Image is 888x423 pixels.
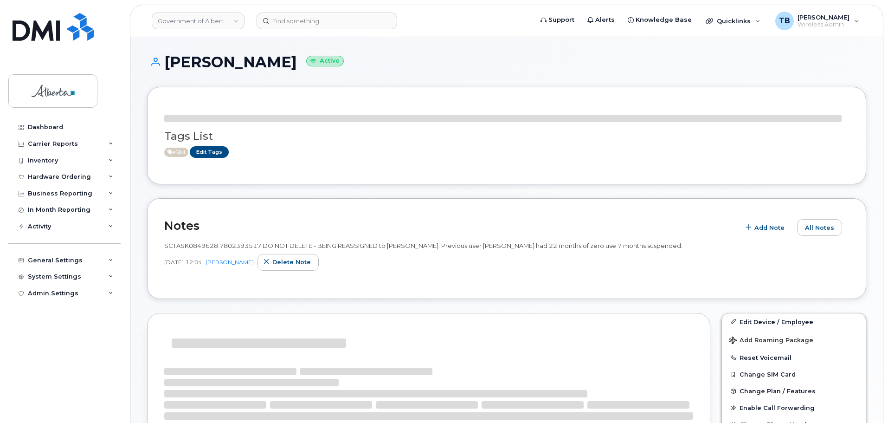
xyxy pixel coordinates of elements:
span: Change Plan / Features [740,388,816,395]
span: 12:04 [186,258,202,266]
button: Reset Voicemail [722,349,866,366]
h2: Notes [164,219,735,233]
small: Active [306,56,344,66]
a: Edit Tags [190,146,229,158]
button: Change SIM Card [722,366,866,383]
h3: Tags List [164,130,849,142]
span: Add Roaming Package [729,337,813,345]
button: Change Plan / Features [722,383,866,399]
span: SCTASK0849628 7802393517 DO NOT DELETE - BEING REASSIGNED to [PERSON_NAME]. Previous user [PERSON... [164,242,682,249]
span: Enable Call Forwarding [740,404,815,411]
span: All Notes [805,223,834,232]
span: [DATE] [164,258,184,266]
button: All Notes [797,219,842,236]
span: Delete note [272,258,311,267]
h1: [PERSON_NAME] [147,54,866,70]
span: Add Note [754,223,785,232]
a: Edit Device / Employee [722,313,866,330]
button: Add Note [740,219,792,236]
span: Active [164,148,188,157]
button: Enable Call Forwarding [722,399,866,416]
button: Delete note [257,254,319,271]
a: [PERSON_NAME] [206,259,254,266]
button: Add Roaming Package [722,330,866,349]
